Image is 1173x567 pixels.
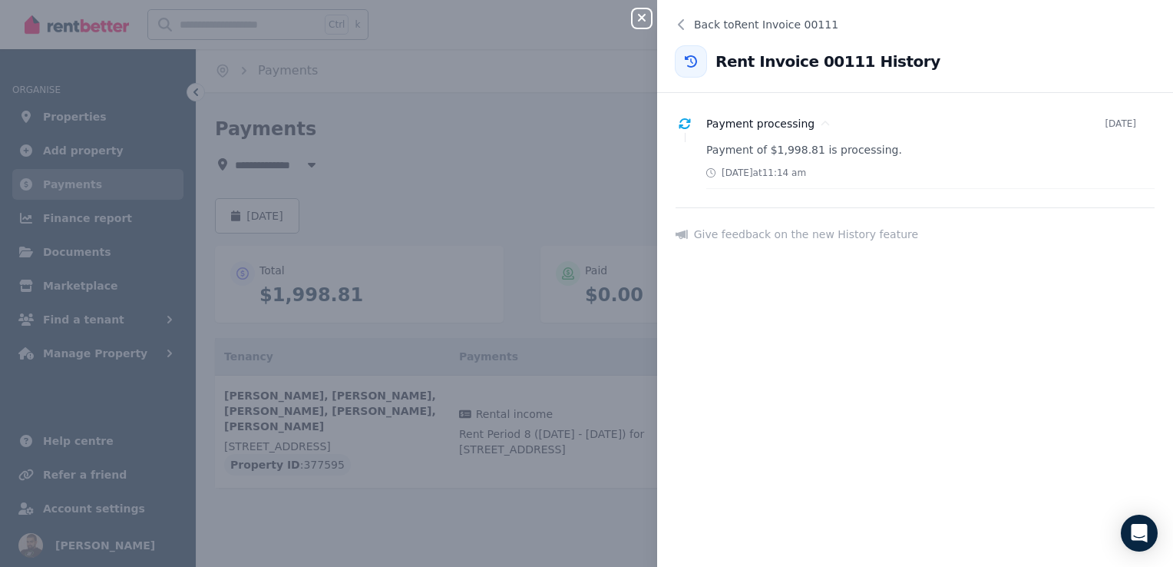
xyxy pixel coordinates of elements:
[657,6,1173,43] button: Back toRent Invoice 00111
[1105,118,1136,130] time: [DATE]
[694,17,838,32] span: Back to Rent Invoice 00111
[722,167,806,179] span: [DATE] at 11:14 am
[676,227,1155,242] a: Give feedback on the new History feature
[1121,515,1158,552] div: Open Intercom Messenger
[706,118,814,130] span: Payment processing
[715,51,940,72] h2: Rent Invoice 00111 History
[706,142,1155,157] p: Payment of $1,998.81 is processing.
